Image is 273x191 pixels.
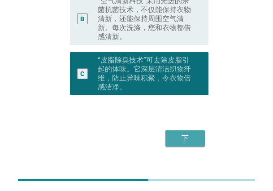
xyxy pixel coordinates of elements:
div: C [80,69,84,78]
label: “皮脂除臭技术”可去除皮脂引起的体味。它深层清洁织物纤维，防止异味积聚，令衣物倍感洁净。 [98,56,194,92]
div: B [80,14,84,23]
button: 下 [165,130,205,147]
div: 下 [173,133,198,144]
